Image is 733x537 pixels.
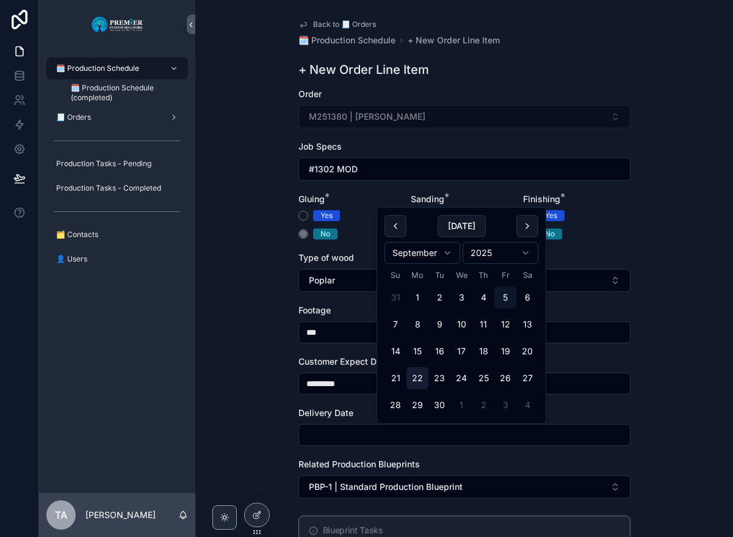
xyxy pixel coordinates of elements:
span: Poplar [309,274,335,287]
button: Monday, September 22nd, 2025 [406,367,428,389]
button: Select Button [298,158,630,181]
button: Sunday, September 14th, 2025 [385,340,406,362]
button: Monday, September 8th, 2025 [406,313,428,335]
button: Sunday, September 28th, 2025 [385,394,406,416]
span: PBP-1 | Standard Production Blueprint [309,481,463,493]
th: Monday [406,269,428,282]
th: Wednesday [450,269,472,282]
span: Job Specs [298,141,342,152]
button: Saturday, September 13th, 2025 [516,313,538,335]
a: 🧾 Orders [46,106,188,128]
span: Production Tasks - Pending [56,159,151,169]
th: Saturday [516,269,538,282]
button: Monday, September 1st, 2025 [406,287,428,309]
button: Friday, September 12th, 2025 [494,313,516,335]
a: 👤 Users [46,248,188,270]
span: 🗂️ Contacts [56,230,98,239]
span: TA [55,508,67,522]
a: 🗓️ Production Schedule [298,34,395,46]
a: 🗓️ Production Schedule [46,57,188,79]
button: Thursday, September 4th, 2025 [472,287,494,309]
button: Friday, October 3rd, 2025 [494,394,516,416]
th: Thursday [472,269,494,282]
div: No [545,228,555,239]
button: Saturday, September 6th, 2025 [516,287,538,309]
button: Thursday, October 2nd, 2025 [472,394,494,416]
table: September 2025 [385,269,538,416]
th: Friday [494,269,516,282]
span: 👤 Users [56,254,87,264]
button: Today, Friday, September 5th, 2025 [494,287,516,309]
th: Sunday [385,269,406,282]
a: Production Tasks - Completed [46,177,188,199]
button: Sunday, August 31st, 2025 [385,287,406,309]
h5: Blueprint Tasks [323,526,620,535]
th: Tuesday [428,269,450,282]
span: Sanding [411,194,444,204]
span: Finishing [523,194,560,204]
a: 🗓️ Production Schedule (completed) [61,82,188,104]
div: scrollable content [39,49,195,286]
button: Friday, September 19th, 2025 [494,340,516,362]
button: Select Button [298,475,630,499]
span: Back to 🧾 Orders [313,20,376,29]
button: Saturday, September 20th, 2025 [516,340,538,362]
button: Thursday, September 11th, 2025 [472,313,494,335]
button: Friday, September 26th, 2025 [494,367,516,389]
button: Thursday, September 18th, 2025 [472,340,494,362]
button: Wednesday, October 1st, 2025 [450,394,472,416]
button: Tuesday, September 23rd, 2025 [428,367,450,389]
span: Gluing [298,194,325,204]
button: Tuesday, September 9th, 2025 [428,313,450,335]
h1: + New Order Line Item [298,61,429,78]
span: Production Tasks - Completed [56,183,161,193]
button: Tuesday, September 30th, 2025 [428,394,450,416]
div: Yes [320,210,333,221]
span: #1302 MOD [309,163,358,175]
img: App logo [91,15,144,34]
span: 🗓️ Production Schedule [56,64,139,73]
button: Wednesday, September 3rd, 2025 [450,287,472,309]
button: Monday, September 15th, 2025 [406,340,428,362]
span: Related Production Blueprints [298,459,420,469]
button: Wednesday, September 10th, 2025 [450,313,472,335]
span: 🗓️ Production Schedule (completed) [71,83,176,103]
span: Customer Expect Date [298,356,389,367]
div: No [320,228,330,239]
button: Saturday, October 4th, 2025 [516,394,538,416]
a: Back to 🧾 Orders [298,20,376,29]
a: Production Tasks - Pending [46,153,188,175]
span: 🧾 Orders [56,112,91,122]
span: Delivery Date [298,407,353,418]
button: Thursday, September 25th, 2025 [472,367,494,389]
button: Saturday, September 27th, 2025 [516,367,538,389]
button: Tuesday, September 16th, 2025 [428,340,450,362]
div: Yes [545,210,557,221]
button: [DATE] [438,215,486,237]
span: Type of wood [298,252,354,263]
p: [PERSON_NAME] [85,509,156,521]
span: Footage [298,305,331,315]
button: Wednesday, September 17th, 2025 [450,340,472,362]
button: Select Button [298,269,630,292]
a: 🗂️ Contacts [46,224,188,246]
button: Sunday, September 7th, 2025 [385,313,406,335]
button: Tuesday, September 2nd, 2025 [428,287,450,309]
button: Wednesday, September 24th, 2025 [450,367,472,389]
button: Monday, September 29th, 2025 [406,394,428,416]
span: Order [298,89,322,99]
a: + New Order Line Item [408,34,500,46]
button: Sunday, September 21st, 2025 [385,367,406,389]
